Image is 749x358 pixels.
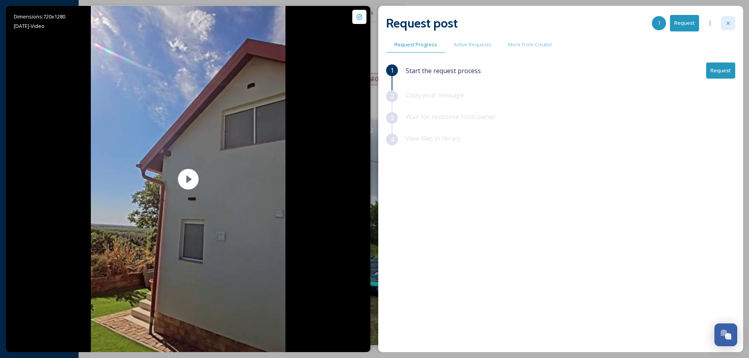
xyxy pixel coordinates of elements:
span: 4 [390,135,394,144]
span: [DATE] - Video [14,22,44,29]
span: Request Progress [394,41,437,48]
span: Start the request process [406,66,481,75]
button: Request [670,15,699,31]
span: Active Requests [454,41,491,48]
h2: Request post [386,14,458,33]
span: Copy your message [406,91,464,99]
img: thumbnail [91,6,286,352]
span: 3 [390,113,394,123]
span: 2 [390,92,394,101]
span: View files in library [406,134,461,143]
span: 1 [390,66,394,75]
span: Dimensions: 720 x 1280 [14,13,65,20]
button: Request [706,62,735,79]
button: Open Chat [714,323,737,346]
span: Wait for response from owner [406,112,496,121]
span: More From Creator [508,41,552,48]
span: 1 [658,19,661,27]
